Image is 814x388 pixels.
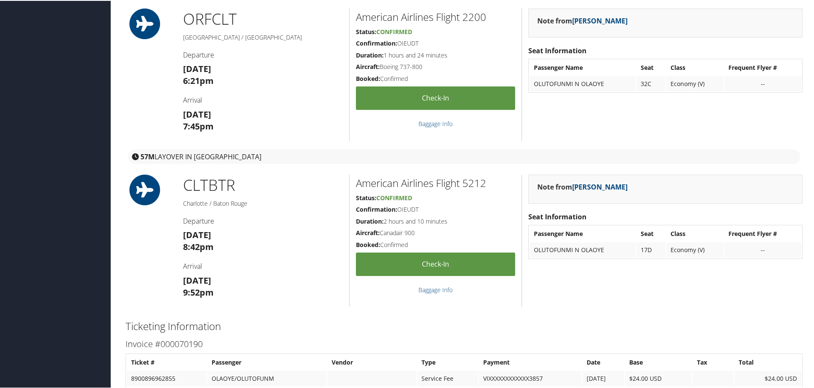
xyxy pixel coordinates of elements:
h5: Boeing 737-800 [356,62,515,70]
strong: Duration: [356,50,384,58]
strong: 9:52pm [183,286,214,297]
h5: OIEUDT [356,38,515,47]
h5: 2 hours and 10 minutes [356,216,515,225]
div: -- [728,79,797,87]
th: Date [582,354,624,369]
div: -- [728,245,797,253]
strong: Seat Information [528,45,587,55]
td: 17D [636,241,665,257]
strong: Status: [356,193,376,201]
h2: American Airlines Flight 5212 [356,175,515,190]
td: 8900896962855 [127,370,206,385]
h5: OIEUDT [356,204,515,213]
h2: American Airlines Flight 2200 [356,9,515,23]
h3: Invoice #000070190 [126,337,803,349]
td: OLUTOFUNMI N OLAOYE [530,75,636,91]
td: OLAOYE/OLUTOFUNM [207,370,327,385]
th: Seat [636,59,665,75]
span: Confirmed [376,193,412,201]
h5: Canadair 900 [356,228,515,236]
th: Class [666,59,724,75]
strong: Seat Information [528,211,587,221]
h5: Confirmed [356,74,515,82]
td: [DATE] [582,370,624,385]
h5: Confirmed [356,240,515,248]
a: [PERSON_NAME] [572,15,628,25]
h4: Departure [183,49,343,59]
h1: ORF CLT [183,8,343,29]
h1: CLT BTR [183,174,343,195]
strong: Booked: [356,74,380,82]
td: Economy (V) [666,75,724,91]
strong: Booked: [356,240,380,248]
h4: Departure [183,216,343,225]
h5: 1 hours and 24 minutes [356,50,515,59]
a: [PERSON_NAME] [572,181,628,191]
h5: [GEOGRAPHIC_DATA] / [GEOGRAPHIC_DATA] [183,32,343,41]
th: Passenger Name [530,59,636,75]
h5: Charlotte / Baton Rouge [183,198,343,207]
th: Class [666,225,724,241]
td: VIXXXXXXXXXXXX3857 [479,370,582,385]
strong: Duration: [356,216,384,224]
strong: Confirmation: [356,38,397,46]
th: Total [734,354,801,369]
td: Service Fee [417,370,478,385]
span: Confirmed [376,27,412,35]
td: OLUTOFUNMI N OLAOYE [530,241,636,257]
th: Ticket # [127,354,206,369]
strong: [DATE] [183,62,211,74]
h2: Ticketing Information [126,318,803,333]
th: Seat [636,225,665,241]
th: Tax [693,354,734,369]
th: Type [417,354,478,369]
strong: [DATE] [183,228,211,240]
a: Baggage Info [418,285,453,293]
strong: Note from [537,15,628,25]
strong: Aircraft: [356,62,380,70]
h4: Arrival [183,95,343,104]
td: Economy (V) [666,241,724,257]
td: $24.00 USD [625,370,692,385]
strong: Note from [537,181,628,191]
th: Base [625,354,692,369]
strong: [DATE] [183,108,211,119]
strong: 57M [140,151,155,161]
a: Check-in [356,252,515,275]
strong: 8:42pm [183,240,214,252]
th: Frequent Flyer # [724,59,801,75]
strong: Aircraft: [356,228,380,236]
strong: Confirmation: [356,204,397,213]
strong: [DATE] [183,274,211,285]
strong: Status: [356,27,376,35]
th: Payment [479,354,582,369]
th: Vendor [327,354,416,369]
th: Passenger Name [530,225,636,241]
div: layover in [GEOGRAPHIC_DATA] [128,149,800,163]
strong: 6:21pm [183,74,214,86]
a: Baggage Info [418,119,453,127]
th: Frequent Flyer # [724,225,801,241]
td: 32C [636,75,665,91]
strong: 7:45pm [183,120,214,131]
td: $24.00 USD [734,370,801,385]
th: Passenger [207,354,327,369]
a: Check-in [356,86,515,109]
h4: Arrival [183,261,343,270]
